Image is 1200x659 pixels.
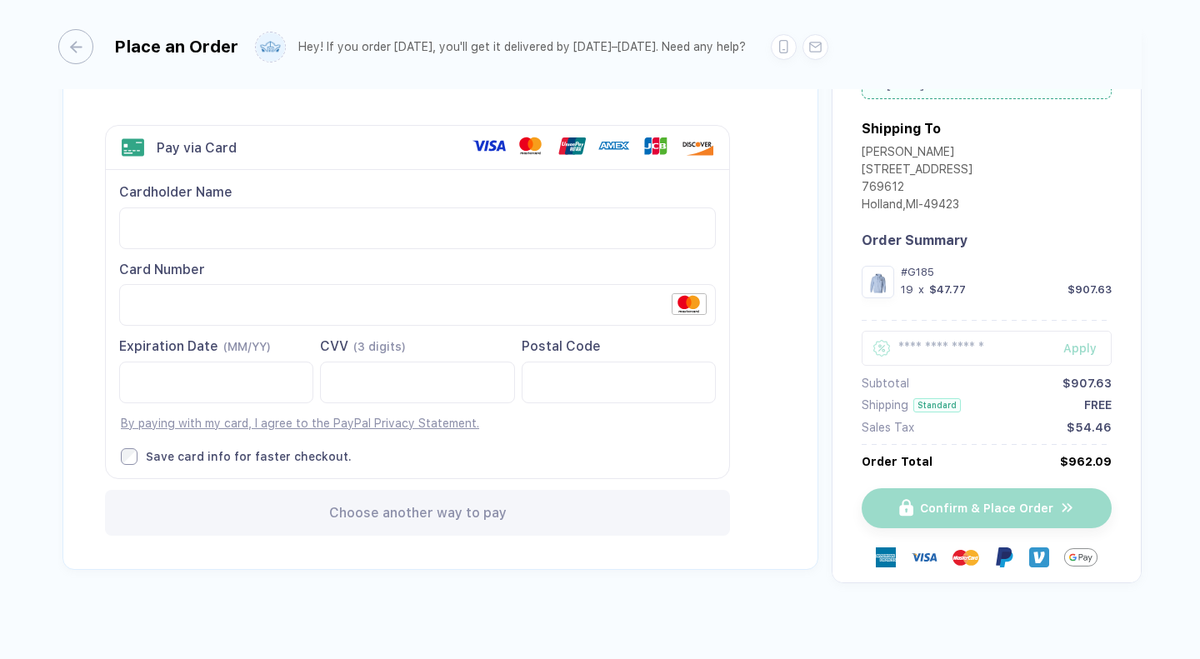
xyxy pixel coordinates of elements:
div: $54.46 [1067,421,1112,434]
img: master-card [952,544,979,571]
div: Sales Tax [862,421,914,434]
div: 769612 [862,180,972,197]
div: Expiration Date [119,337,313,356]
img: Paypal [994,547,1014,567]
div: Shipping [862,398,908,412]
div: Subtotal [862,377,909,390]
img: user profile [256,32,285,62]
div: #G185 [901,266,1112,278]
iframe: Secure Credit Card Frame - Cardholder Name [133,208,702,248]
div: FREE [1084,398,1112,412]
div: Order Total [862,455,932,468]
img: GPay [1064,541,1097,574]
iframe: Secure Credit Card Frame - Credit Card Number [133,285,702,325]
img: express [876,547,896,567]
div: CVV [320,337,514,356]
img: Venmo [1029,547,1049,567]
div: Apply [1063,342,1112,355]
div: Place an Order [114,37,238,57]
div: $47.77 [929,283,966,296]
div: Cardholder Name [119,183,716,202]
iframe: Secure Credit Card Frame - Postal Code [536,362,702,402]
div: [PERSON_NAME] [862,145,972,162]
div: $907.63 [1067,283,1112,296]
input: Save card info for faster checkout. [121,448,137,465]
span: (3 digits) [353,340,406,353]
div: Standard [913,398,961,412]
div: Choose another way to pay [105,490,730,536]
div: Holland , MI - 49423 [862,197,972,215]
div: [STREET_ADDRESS] [862,162,972,180]
button: Apply [1042,331,1112,366]
div: $907.63 [1062,377,1112,390]
span: Choose another way to pay [329,505,507,521]
a: By paying with my card, I agree to the PayPal Privacy Statement. [121,417,479,430]
div: Card Number [119,261,716,279]
span: (MM/YY) [223,340,271,353]
iframe: Secure Credit Card Frame - Expiration Date [133,362,299,402]
div: Pay via Card [157,140,237,156]
div: $962.09 [1060,455,1112,468]
div: Shipping To [862,121,941,137]
div: Order Summary [862,232,1112,248]
div: Postal Code [522,337,716,356]
iframe: Secure Credit Card Frame - CVV [334,362,500,402]
div: 19 [901,283,913,296]
img: visa [911,544,937,571]
div: x [917,283,926,296]
div: Hey! If you order [DATE], you'll get it delivered by [DATE]–[DATE]. Need any help? [298,40,746,54]
div: Save card info for faster checkout. [146,449,352,464]
img: 17ede2ed-08be-4d7d-9dd1-dcc73dc11584_nt_front_1759099150283.jpg [866,270,890,294]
